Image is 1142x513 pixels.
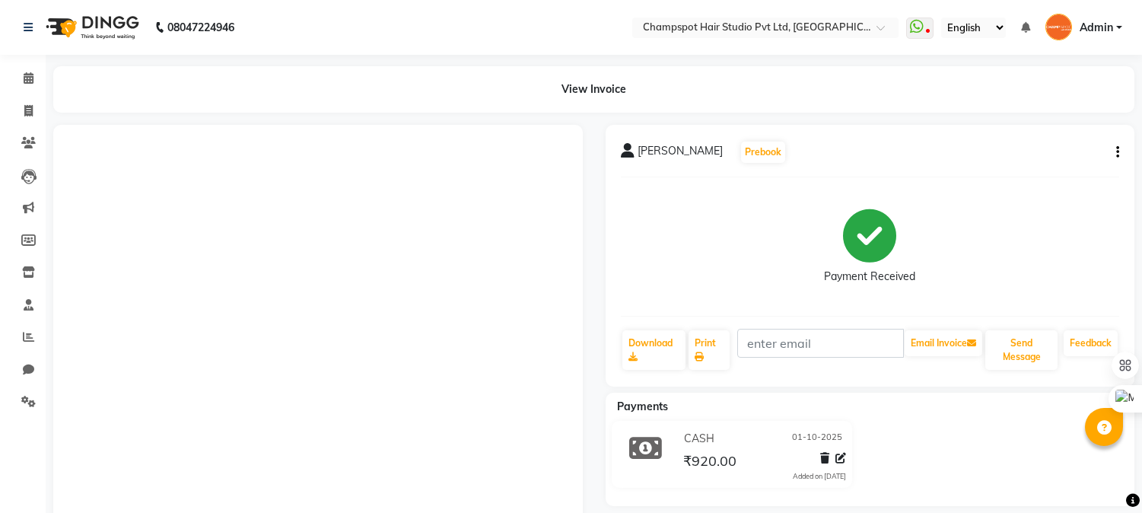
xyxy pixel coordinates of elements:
[689,330,730,370] a: Print
[1064,330,1118,356] a: Feedback
[622,330,686,370] a: Download
[905,330,982,356] button: Email Invoice
[638,143,723,164] span: [PERSON_NAME]
[684,431,714,447] span: CASH
[1045,14,1072,40] img: Admin
[824,269,915,285] div: Payment Received
[167,6,234,49] b: 08047224946
[793,471,846,482] div: Added on [DATE]
[53,66,1134,113] div: View Invoice
[1080,20,1113,36] span: Admin
[1078,452,1127,498] iframe: chat widget
[683,452,736,473] span: ₹920.00
[741,142,785,163] button: Prebook
[617,400,668,413] span: Payments
[737,329,904,358] input: enter email
[985,330,1058,370] button: Send Message
[792,431,842,447] span: 01-10-2025
[39,6,143,49] img: logo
